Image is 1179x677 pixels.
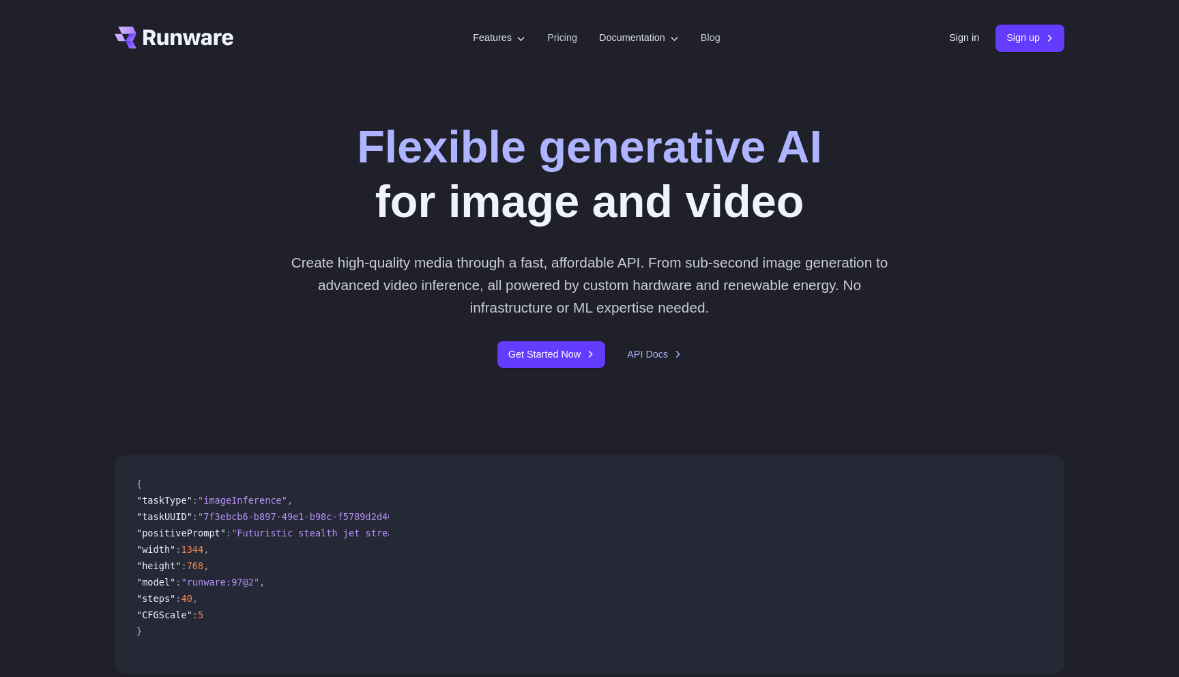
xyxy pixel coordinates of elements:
[701,30,720,46] a: Blog
[286,251,894,319] p: Create high-quality media through a fast, affordable API. From sub-second image generation to adv...
[175,577,181,588] span: :
[627,347,682,362] a: API Docs
[198,495,287,506] span: "imageInference"
[136,577,175,588] span: "model"
[136,544,175,555] span: "width"
[187,560,204,571] span: 768
[115,27,233,48] a: Go to /
[181,560,186,571] span: :
[136,626,142,637] span: }
[181,544,203,555] span: 1344
[357,121,822,172] strong: Flexible generative AI
[136,528,226,538] span: "positivePrompt"
[175,544,181,555] span: :
[198,511,410,522] span: "7f3ebcb6-b897-49e1-b98c-f5789d2d40d7"
[136,560,181,571] span: "height"
[949,30,979,46] a: Sign in
[136,609,192,620] span: "CFGScale"
[181,593,192,604] span: 40
[192,609,198,620] span: :
[226,528,231,538] span: :
[136,511,192,522] span: "taskUUID"
[547,30,577,46] a: Pricing
[287,495,293,506] span: ,
[259,577,265,588] span: ,
[203,560,209,571] span: ,
[473,30,525,46] label: Features
[192,593,198,604] span: ,
[198,609,203,620] span: 5
[995,25,1064,51] a: Sign up
[203,544,209,555] span: ,
[192,511,198,522] span: :
[192,495,198,506] span: :
[231,528,740,538] span: "Futuristic stealth jet streaking through a neon-lit cityscape with glowing purple exhaust"
[136,495,192,506] span: "taskType"
[136,478,142,489] span: {
[599,30,679,46] label: Documentation
[357,120,822,229] h1: for image and video
[175,593,181,604] span: :
[497,341,605,368] a: Get Started Now
[136,593,175,604] span: "steps"
[181,577,259,588] span: "runware:97@2"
